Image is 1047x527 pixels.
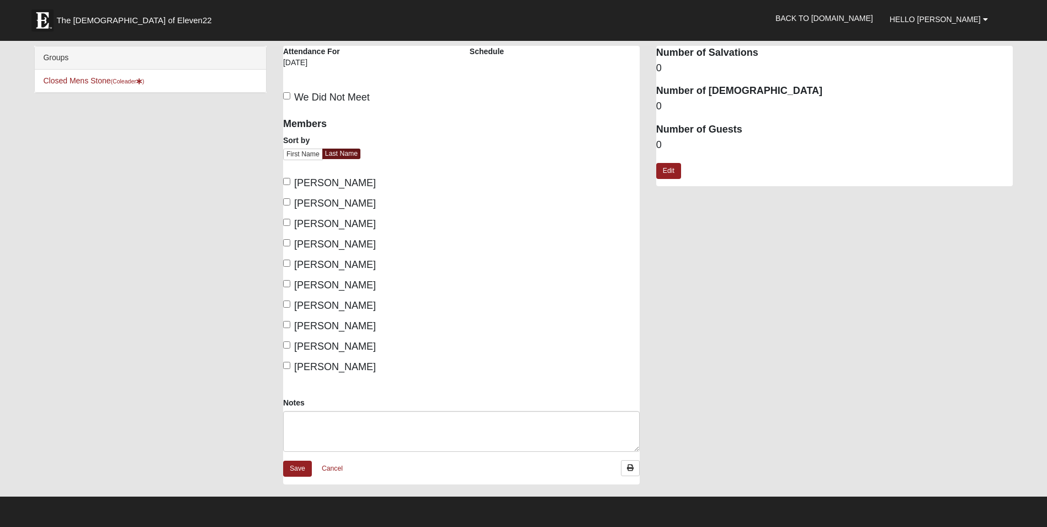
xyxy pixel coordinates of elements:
[56,15,211,26] span: The [DEMOGRAPHIC_DATA] of Eleven22
[283,397,305,408] label: Notes
[283,135,310,146] label: Sort by
[283,260,290,267] input: [PERSON_NAME]
[294,218,376,229] span: [PERSON_NAME]
[294,341,376,352] span: [PERSON_NAME]
[283,178,290,185] input: [PERSON_NAME]
[43,76,144,85] a: Closed Mens Stone(Coleader)
[294,92,370,103] span: We Did Not Meet
[283,321,290,328] input: [PERSON_NAME]
[294,280,376,291] span: [PERSON_NAME]
[294,239,376,250] span: [PERSON_NAME]
[283,461,312,477] a: Save
[26,4,247,31] a: The [DEMOGRAPHIC_DATA] of Eleven22
[283,57,360,76] div: [DATE]
[881,6,996,33] a: Hello [PERSON_NAME]
[767,4,881,32] a: Back to [DOMAIN_NAME]
[656,46,1013,60] dt: Number of Salvations
[470,46,504,57] label: Schedule
[656,123,1013,137] dt: Number of Guests
[283,46,340,57] label: Attendance For
[35,46,266,70] div: Groups
[656,61,1013,76] dd: 0
[294,198,376,209] span: [PERSON_NAME]
[656,163,681,179] a: Edit
[294,361,376,372] span: [PERSON_NAME]
[283,149,323,160] a: First Name
[283,362,290,369] input: [PERSON_NAME]
[283,239,290,246] input: [PERSON_NAME]
[294,320,376,331] span: [PERSON_NAME]
[890,15,981,24] span: Hello [PERSON_NAME]
[283,341,290,349] input: [PERSON_NAME]
[283,280,290,287] input: [PERSON_NAME]
[315,460,350,477] a: Cancel
[294,300,376,311] span: [PERSON_NAME]
[283,118,453,130] h4: Members
[621,460,640,476] a: Print Attendance Roster
[111,78,145,85] small: (Coleader )
[322,149,360,159] a: Last Name
[656,99,1013,114] dd: 0
[283,301,290,308] input: [PERSON_NAME]
[31,9,54,31] img: Eleven22 logo
[656,138,1013,152] dd: 0
[283,92,290,99] input: We Did Not Meet
[294,177,376,188] span: [PERSON_NAME]
[656,84,1013,98] dt: Number of [DEMOGRAPHIC_DATA]
[283,198,290,205] input: [PERSON_NAME]
[283,219,290,226] input: [PERSON_NAME]
[294,259,376,270] span: [PERSON_NAME]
